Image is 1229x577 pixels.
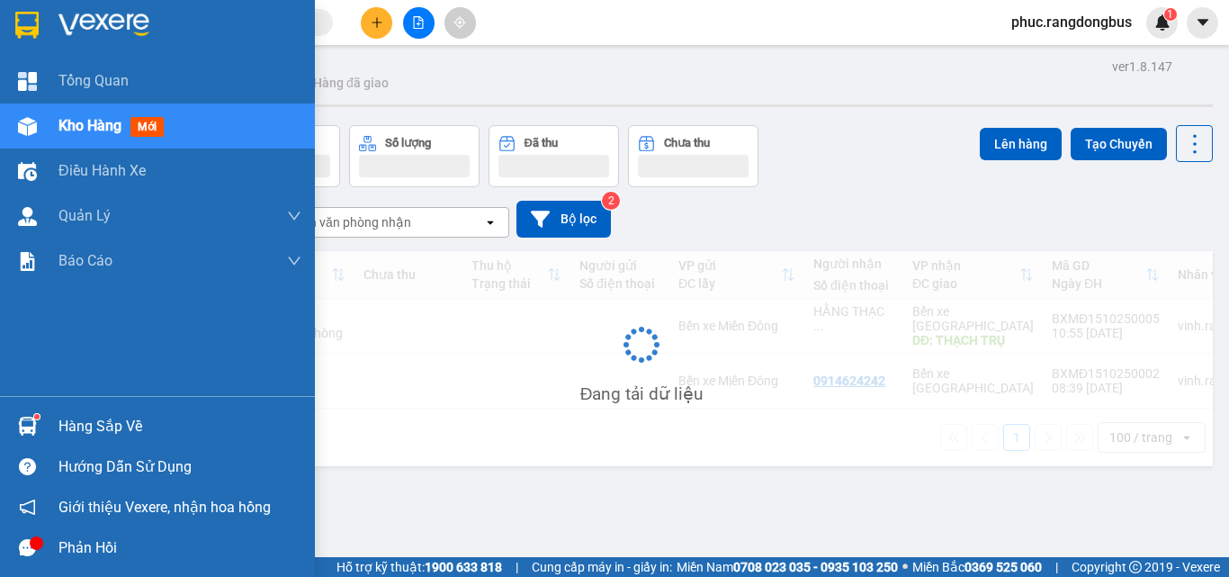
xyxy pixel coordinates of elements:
[1167,8,1173,21] span: 1
[1129,561,1142,573] span: copyright
[58,249,112,272] span: Báo cáo
[18,72,37,91] img: dashboard-icon
[34,414,40,419] sup: 1
[19,539,36,556] span: message
[58,204,111,227] span: Quản Lý
[997,11,1146,33] span: phuc.rangdongbus
[361,7,392,39] button: plus
[287,209,301,223] span: down
[1154,14,1171,31] img: icon-new-feature
[287,254,301,268] span: down
[1187,7,1218,39] button: caret-down
[532,557,672,577] span: Cung cấp máy in - giấy in:
[453,16,466,29] span: aim
[299,61,403,104] button: Hàng đã giao
[1195,14,1211,31] span: caret-down
[1071,128,1167,160] button: Tạo Chuyến
[58,496,271,518] span: Giới thiệu Vexere, nhận hoa hồng
[385,137,431,149] div: Số lượng
[18,117,37,136] img: warehouse-icon
[525,137,558,149] div: Đã thu
[912,557,1042,577] span: Miền Bắc
[58,69,129,92] span: Tổng Quan
[1112,57,1172,77] div: ver 1.8.147
[18,207,37,226] img: warehouse-icon
[287,213,411,231] div: Chọn văn phòng nhận
[733,560,898,574] strong: 0708 023 035 - 0935 103 250
[15,12,39,39] img: logo-vxr
[489,125,619,187] button: Đã thu
[580,381,704,408] div: Đang tải dữ liệu
[483,215,498,230] svg: open
[18,252,37,271] img: solution-icon
[58,454,301,481] div: Hướng dẫn sử dụng
[130,117,164,137] span: mới
[425,560,502,574] strong: 1900 633 818
[516,201,611,238] button: Bộ lọc
[628,125,758,187] button: Chưa thu
[516,557,518,577] span: |
[371,16,383,29] span: plus
[412,16,425,29] span: file-add
[1164,8,1177,21] sup: 1
[602,192,620,210] sup: 2
[336,557,502,577] span: Hỗ trợ kỹ thuật:
[349,125,480,187] button: Số lượng
[444,7,476,39] button: aim
[664,137,710,149] div: Chưa thu
[1055,557,1058,577] span: |
[58,159,146,182] span: Điều hành xe
[980,128,1062,160] button: Lên hàng
[19,499,36,516] span: notification
[964,560,1042,574] strong: 0369 525 060
[58,535,301,562] div: Phản hồi
[19,458,36,475] span: question-circle
[403,7,435,39] button: file-add
[58,117,121,134] span: Kho hàng
[902,563,908,571] span: ⚪️
[677,557,898,577] span: Miền Nam
[58,413,301,440] div: Hàng sắp về
[18,417,37,436] img: warehouse-icon
[18,162,37,181] img: warehouse-icon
